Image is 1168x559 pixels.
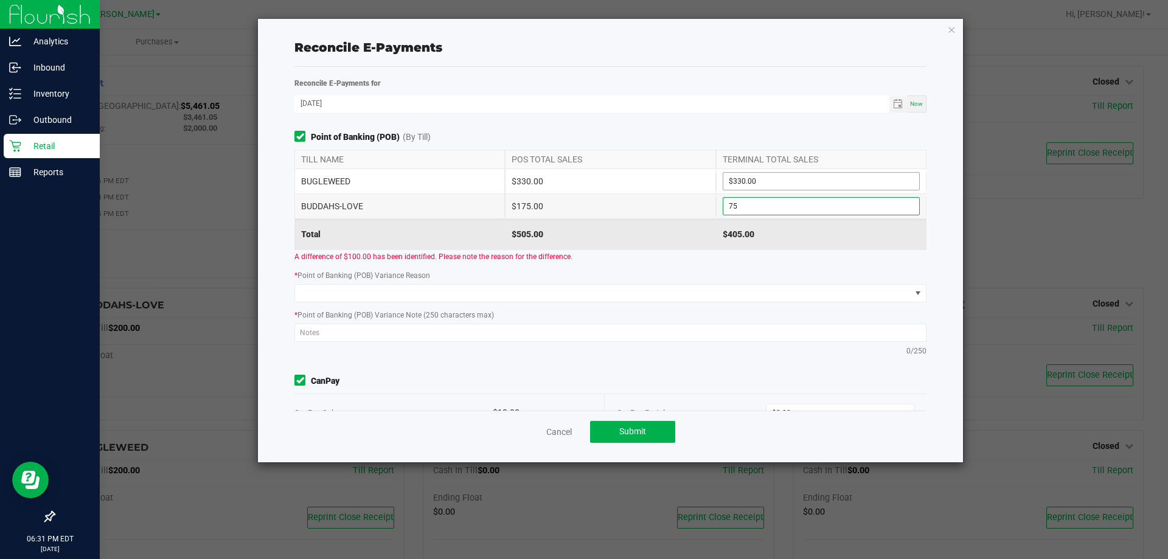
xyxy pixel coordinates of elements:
span: Toggle calendar [889,95,907,113]
span: CanPay Sales [294,408,342,417]
p: Retail [21,139,94,153]
button: Submit [590,421,675,443]
p: [DATE] [5,544,94,554]
span: Now [910,100,923,107]
inline-svg: Retail [9,140,21,152]
strong: Point of Banking (POB) [311,131,400,144]
form-toggle: Include in reconciliation [294,375,311,387]
span: 0/250 [906,345,926,356]
inline-svg: Analytics [9,35,21,47]
p: Reports [21,165,94,179]
div: BUGLEWEED [294,169,505,193]
inline-svg: Reports [9,166,21,178]
strong: Reconcile E-Payments for [294,79,381,88]
div: Total [294,219,505,249]
div: $18.00 [493,394,592,431]
strong: CanPay [311,375,339,387]
iframe: Resource center [12,462,49,498]
p: Inventory [21,86,94,101]
p: Analytics [21,34,94,49]
div: Reconcile E-Payments [294,38,926,57]
a: Cancel [546,426,572,438]
div: TERMINAL TOTAL SALES [716,150,926,168]
span: A difference of $100.00 has been identified. Please note the reason for the difference. [294,252,572,261]
p: Inbound [21,60,94,75]
label: Point of Banking (POB) Variance Note (250 characters max) [294,310,494,321]
div: POS TOTAL SALES [505,150,715,168]
input: Date [294,95,889,111]
div: BUDDAHS-LOVE [294,194,505,218]
inline-svg: Inbound [9,61,21,74]
div: TILL NAME [294,150,505,168]
div: $330.00 [505,169,715,193]
p: 06:31 PM EDT [5,533,94,544]
div: $505.00 [505,219,715,249]
inline-svg: Outbound [9,114,21,126]
span: (By Till) [403,131,431,144]
span: Submit [619,426,646,436]
div: $175.00 [505,194,715,218]
form-toggle: Include in reconciliation [294,131,311,144]
p: Outbound [21,113,94,127]
div: $405.00 [716,219,926,249]
inline-svg: Inventory [9,88,21,100]
label: Point of Banking (POB) Variance Reason [294,270,430,281]
span: CanPay Portal [617,408,665,417]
